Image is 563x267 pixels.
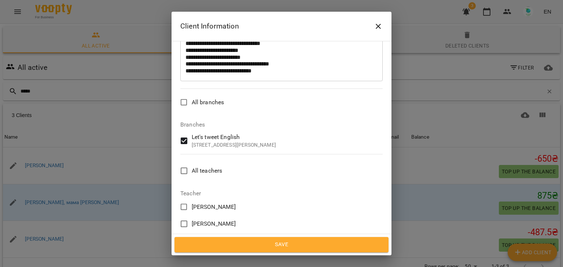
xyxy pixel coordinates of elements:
[192,166,222,175] span: All teachers
[183,240,380,249] span: Save
[192,203,236,211] span: [PERSON_NAME]
[180,122,383,128] label: Branches
[192,98,224,107] span: All branches
[192,219,236,228] span: [PERSON_NAME]
[174,237,389,252] button: Save
[180,20,239,32] h6: Client Information
[192,142,276,149] p: [STREET_ADDRESS][PERSON_NAME]
[369,18,387,35] button: Close
[192,133,276,142] span: Let's tweet English
[180,191,383,196] label: Teacher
